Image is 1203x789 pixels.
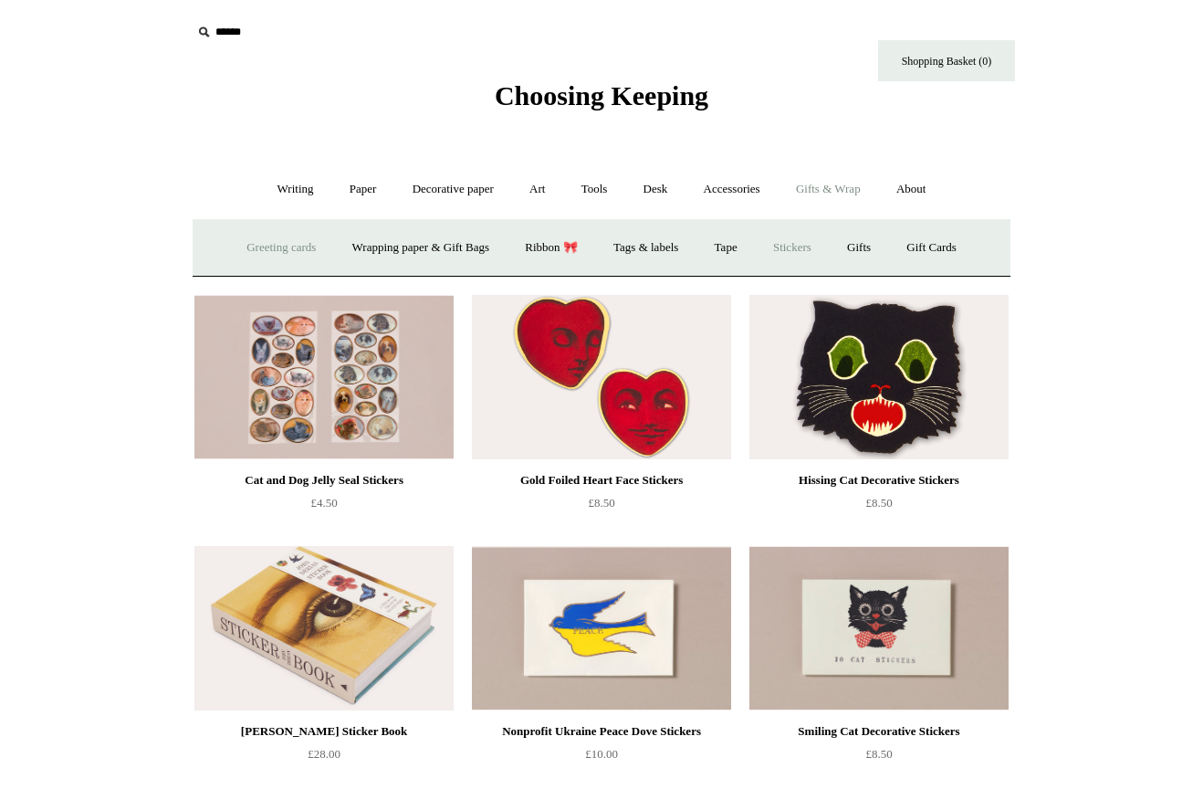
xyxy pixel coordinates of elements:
a: Art [513,165,561,214]
a: Tools [565,165,624,214]
a: Hissing Cat Decorative Stickers £8.50 [749,469,1009,544]
img: Gold Foiled Heart Face Stickers [472,295,731,459]
div: Gold Foiled Heart Face Stickers [476,469,727,491]
span: £4.50 [310,496,337,510]
a: Shopping Basket (0) [878,40,1015,81]
a: Gold Foiled Heart Face Stickers £8.50 [472,469,731,544]
a: Gold Foiled Heart Face Stickers Gold Foiled Heart Face Stickers [472,295,731,459]
a: Tags & labels [597,224,695,272]
a: Ribbon 🎀 [508,224,594,272]
span: Choosing Keeping [495,80,708,110]
a: Writing [261,165,330,214]
img: Cat and Dog Jelly Seal Stickers [194,295,454,459]
span: £8.50 [588,496,614,510]
a: Wrapping paper & Gift Bags [336,224,506,272]
a: Gifts [831,224,887,272]
a: Desk [627,165,685,214]
div: Hissing Cat Decorative Stickers [754,469,1004,491]
span: £8.50 [865,747,892,761]
span: £28.00 [308,747,340,761]
a: Gifts & Wrap [779,165,877,214]
img: John Derian Sticker Book [194,546,454,710]
span: £8.50 [865,496,892,510]
img: Hissing Cat Decorative Stickers [749,295,1009,459]
div: Nonprofit Ukraine Peace Dove Stickers [476,721,727,742]
span: £10.00 [585,747,618,761]
a: Stickers [757,224,828,272]
a: Paper [333,165,393,214]
div: Smiling Cat Decorative Stickers [754,721,1004,742]
a: John Derian Sticker Book John Derian Sticker Book [194,546,454,710]
img: Nonprofit Ukraine Peace Dove Stickers [472,546,731,710]
a: Nonprofit Ukraine Peace Dove Stickers Nonprofit Ukraine Peace Dove Stickers [472,546,731,710]
a: Accessories [687,165,777,214]
div: [PERSON_NAME] Sticker Book [199,721,449,742]
a: Hissing Cat Decorative Stickers Hissing Cat Decorative Stickers [749,295,1009,459]
a: Tape [698,224,754,272]
a: Cat and Dog Jelly Seal Stickers £4.50 [194,469,454,544]
a: Decorative paper [396,165,510,214]
a: Choosing Keeping [495,95,708,108]
a: About [880,165,943,214]
a: Greeting cards [230,224,332,272]
a: Gift Cards [890,224,973,272]
img: Smiling Cat Decorative Stickers [749,546,1009,710]
a: Smiling Cat Decorative Stickers Smiling Cat Decorative Stickers [749,546,1009,710]
a: Cat and Dog Jelly Seal Stickers Cat and Dog Jelly Seal Stickers [194,295,454,459]
div: Cat and Dog Jelly Seal Stickers [199,469,449,491]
